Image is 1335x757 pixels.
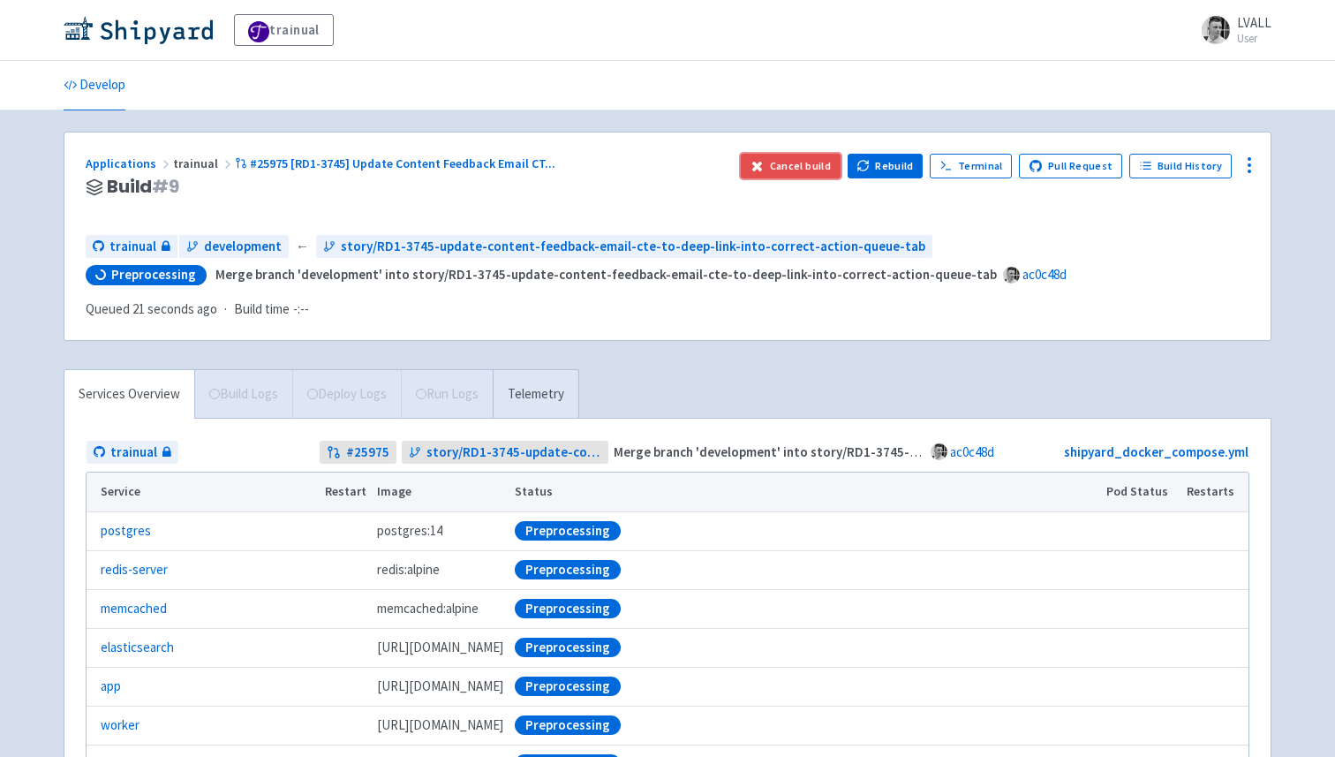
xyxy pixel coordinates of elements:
a: app [101,677,121,697]
span: trainual [173,155,235,171]
a: worker [101,715,140,736]
span: Queued [86,300,217,317]
a: shipyard_docker_compose.yml [1064,443,1248,460]
strong: Merge branch 'development' into story/RD1-3745-update-content-feedback-email-cte-to-deep-link-int... [215,266,997,283]
a: postgres [101,521,151,541]
span: trainual [109,237,156,257]
span: # 9 [152,174,179,199]
a: #25975 [320,441,396,465]
a: story/RD1-3745-update-content-feedback-email-cte-to-deep-link-into-correct-action-queue-tab [402,441,609,465]
a: Services Overview [64,370,194,419]
div: Preprocessing [515,638,621,657]
th: Image [372,473,509,511]
a: ac0c48d [950,443,994,460]
div: Preprocessing [515,599,621,618]
th: Restarts [1181,473,1248,511]
th: Restart [319,473,372,511]
span: story/RD1-3745-update-content-feedback-email-cte-to-deep-link-into-correct-action-queue-tab [426,443,602,463]
img: Shipyard logo [64,16,213,44]
a: Pull Request [1019,154,1122,178]
a: Develop [64,61,125,110]
th: Pod Status [1101,473,1181,511]
a: trainual [87,441,178,465]
a: elasticsearch [101,638,174,658]
span: development [204,237,282,257]
a: #25975 [RD1-3745] Update Content Feedback Email CT... [235,155,558,171]
div: Preprocessing [515,560,621,579]
a: trainual [234,14,334,46]
span: [DOMAIN_NAME][URL] [377,638,503,658]
a: Build History [1129,154,1232,178]
span: memcached:alpine [377,599,479,619]
a: story/RD1-3745-update-content-feedback-email-cte-to-deep-link-into-correct-action-queue-tab [316,235,932,259]
time: 21 seconds ago [132,300,217,317]
button: Rebuild [848,154,924,178]
a: Applications [86,155,173,171]
span: LVALL [1237,14,1271,31]
div: Preprocessing [515,521,621,541]
span: redis:alpine [377,560,440,580]
span: trainual [110,443,157,463]
a: memcached [101,599,167,619]
div: Preprocessing [515,677,621,696]
div: Preprocessing [515,715,621,735]
div: · [86,299,320,320]
a: development [179,235,289,259]
span: [DOMAIN_NAME][URL] [377,715,503,736]
span: Build [107,177,179,197]
span: ← [296,237,309,257]
small: User [1237,33,1271,44]
span: postgres:14 [377,521,442,541]
a: Telemetry [493,370,578,419]
span: Build time [234,299,290,320]
span: story/RD1-3745-update-content-feedback-email-cte-to-deep-link-into-correct-action-queue-tab [341,237,925,257]
span: #25975 [RD1-3745] Update Content Feedback Email CT ... [250,155,555,171]
a: ac0c48d [1022,266,1067,283]
span: Preprocessing [111,266,196,284]
button: Cancel build [741,154,841,178]
th: Service [87,473,319,511]
span: -:-- [293,299,309,320]
a: trainual [86,235,177,259]
a: Terminal [930,154,1012,178]
a: LVALL User [1191,16,1271,44]
strong: # 25975 [346,443,389,463]
a: redis-server [101,560,168,580]
span: [DOMAIN_NAME][URL] [377,677,503,697]
th: Status [509,473,1101,511]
